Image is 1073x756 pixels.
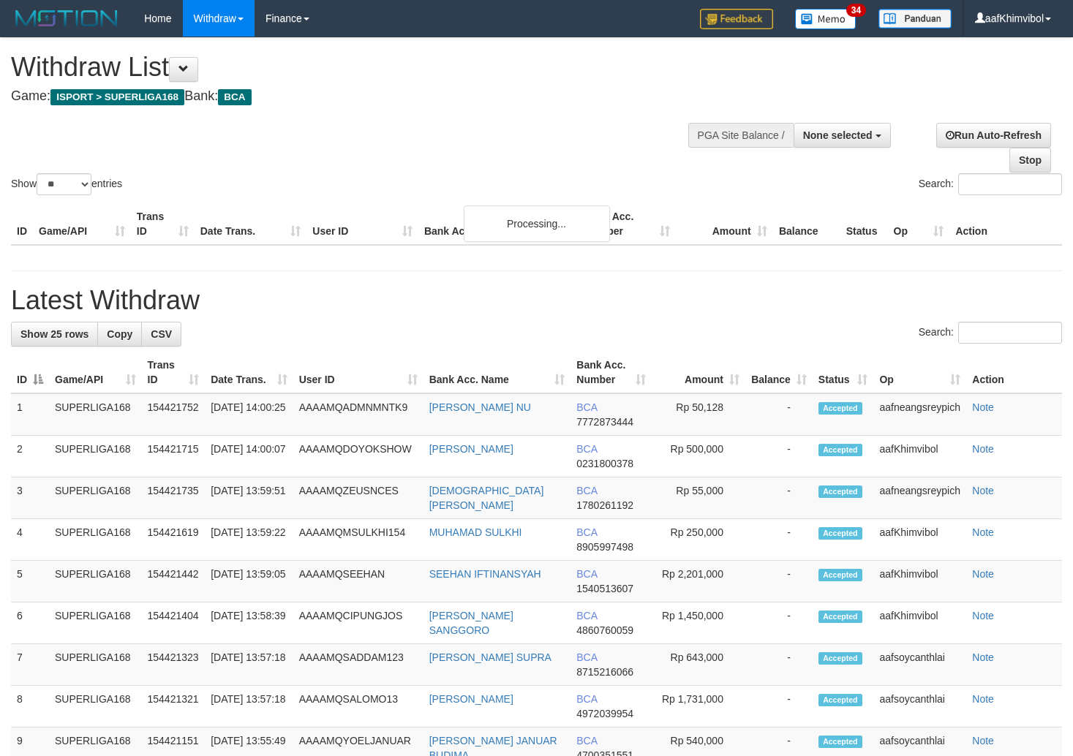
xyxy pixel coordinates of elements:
[745,519,813,561] td: -
[652,602,745,644] td: Rp 1,450,000
[11,7,122,29] img: MOTION_logo.png
[873,477,966,519] td: aafneangsreypich
[205,602,293,644] td: [DATE] 13:58:39
[11,203,33,245] th: ID
[464,205,610,242] div: Processing...
[293,519,423,561] td: AAAAMQMSULKHI154
[142,352,206,393] th: Trans ID: activate to sort column ascending
[429,443,513,455] a: [PERSON_NAME]
[11,352,49,393] th: ID: activate to sort column descending
[37,173,91,195] select: Showentries
[576,651,597,663] span: BCA
[688,123,794,148] div: PGA Site Balance /
[293,561,423,602] td: AAAAMQSEEHAN
[306,203,418,245] th: User ID
[429,693,513,705] a: [PERSON_NAME]
[873,352,966,393] th: Op: activate to sort column ascending
[576,735,597,746] span: BCA
[576,526,597,538] span: BCA
[576,458,633,469] span: Copy 0231800378 to clipboard
[818,736,862,748] span: Accepted
[958,322,1062,344] input: Search:
[576,583,633,594] span: Copy 1540513607 to clipboard
[700,9,773,29] img: Feedback.jpg
[652,644,745,686] td: Rp 643,000
[652,393,745,436] td: Rp 50,128
[429,401,531,413] a: [PERSON_NAME] NU
[576,666,633,678] span: Copy 8715216066 to clipboard
[745,477,813,519] td: -
[972,401,994,413] a: Note
[11,436,49,477] td: 2
[818,527,862,540] span: Accepted
[11,286,1062,315] h1: Latest Withdraw
[131,203,195,245] th: Trans ID
[142,644,206,686] td: 154421323
[49,602,142,644] td: SUPERLIGA168
[576,610,597,621] span: BCA
[11,561,49,602] td: 5
[846,4,866,17] span: 34
[141,322,181,347] a: CSV
[745,561,813,602] td: -
[972,735,994,746] a: Note
[576,443,597,455] span: BCA
[576,624,633,636] span: Copy 4860760059 to clipboard
[576,568,597,580] span: BCA
[803,129,873,141] span: None selected
[652,436,745,477] td: Rp 500,000
[205,352,293,393] th: Date Trans.: activate to sort column ascending
[966,352,1062,393] th: Action
[11,519,49,561] td: 4
[972,443,994,455] a: Note
[20,328,89,340] span: Show 25 rows
[576,401,597,413] span: BCA
[49,686,142,727] td: SUPERLIGA168
[11,602,49,644] td: 6
[818,652,862,665] span: Accepted
[972,485,994,496] a: Note
[205,519,293,561] td: [DATE] 13:59:22
[576,499,633,511] span: Copy 1780261192 to clipboard
[33,203,131,245] th: Game/API
[794,123,891,148] button: None selected
[972,651,994,663] a: Note
[818,694,862,706] span: Accepted
[972,526,994,538] a: Note
[293,436,423,477] td: AAAAMQDOYOKSHOW
[429,568,541,580] a: SEEHAN IFTINANSYAH
[49,561,142,602] td: SUPERLIGA168
[429,610,513,636] a: [PERSON_NAME] SANGGORO
[142,393,206,436] td: 154421752
[813,352,874,393] th: Status: activate to sort column ascending
[11,644,49,686] td: 7
[418,203,579,245] th: Bank Acc. Name
[745,686,813,727] td: -
[142,686,206,727] td: 154421321
[576,485,597,496] span: BCA
[429,485,544,511] a: [DEMOGRAPHIC_DATA][PERSON_NAME]
[142,519,206,561] td: 154421619
[919,173,1062,195] label: Search:
[49,352,142,393] th: Game/API: activate to sort column ascending
[873,393,966,436] td: aafneangsreypich
[972,568,994,580] a: Note
[773,203,840,245] th: Balance
[873,519,966,561] td: aafKhimvibol
[795,9,856,29] img: Button%20Memo.svg
[652,477,745,519] td: Rp 55,000
[142,477,206,519] td: 154421735
[293,352,423,393] th: User ID: activate to sort column ascending
[571,352,652,393] th: Bank Acc. Number: activate to sort column ascending
[576,541,633,553] span: Copy 8905997498 to clipboard
[11,393,49,436] td: 1
[936,123,1051,148] a: Run Auto-Refresh
[818,569,862,581] span: Accepted
[50,89,184,105] span: ISPORT > SUPERLIGA168
[107,328,132,340] span: Copy
[11,322,98,347] a: Show 25 rows
[576,416,633,428] span: Copy 7772873444 to clipboard
[873,644,966,686] td: aafsoycanthlai
[49,477,142,519] td: SUPERLIGA168
[818,611,862,623] span: Accepted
